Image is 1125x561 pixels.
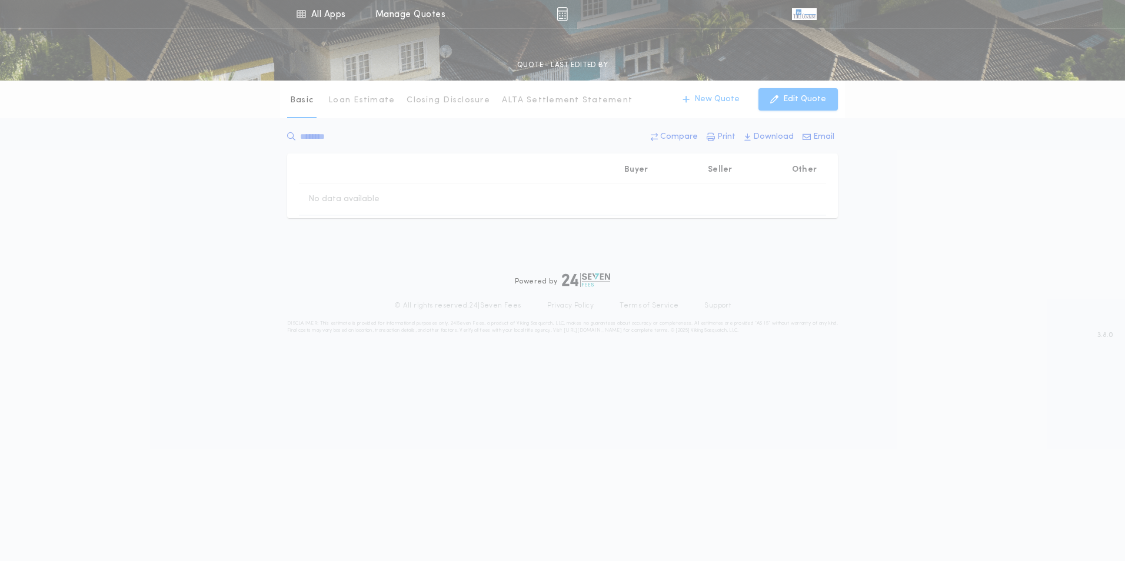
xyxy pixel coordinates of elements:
[792,164,817,176] p: Other
[694,93,740,105] p: New Quote
[647,126,701,148] button: Compare
[624,164,648,176] p: Buyer
[704,301,731,310] a: Support
[328,95,395,106] p: Loan Estimate
[758,88,838,111] button: Edit Quote
[287,320,838,334] p: DISCLAIMER: This estimate is provided for informational purposes only. 24|Seven Fees, a product o...
[564,328,622,333] a: [URL][DOMAIN_NAME]
[502,95,633,106] p: ALTA Settlement Statement
[671,88,751,111] button: New Quote
[799,126,838,148] button: Email
[660,131,698,143] p: Compare
[515,273,610,287] div: Powered by
[620,301,678,310] a: Terms of Service
[783,93,826,105] p: Edit Quote
[741,126,797,148] button: Download
[517,59,608,71] p: QUOTE - LAST EDITED BY
[753,131,794,143] p: Download
[813,131,834,143] p: Email
[708,164,733,176] p: Seller
[547,301,594,310] a: Privacy Policy
[407,95,490,106] p: Closing Disclosure
[792,8,817,20] img: vs-icon
[290,95,314,106] p: Basic
[703,126,739,148] button: Print
[562,273,610,287] img: logo
[1097,330,1113,340] span: 3.8.0
[717,131,735,143] p: Print
[557,7,568,21] img: img
[299,184,389,215] td: No data available
[394,301,521,310] p: © All rights reserved. 24|Seven Fees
